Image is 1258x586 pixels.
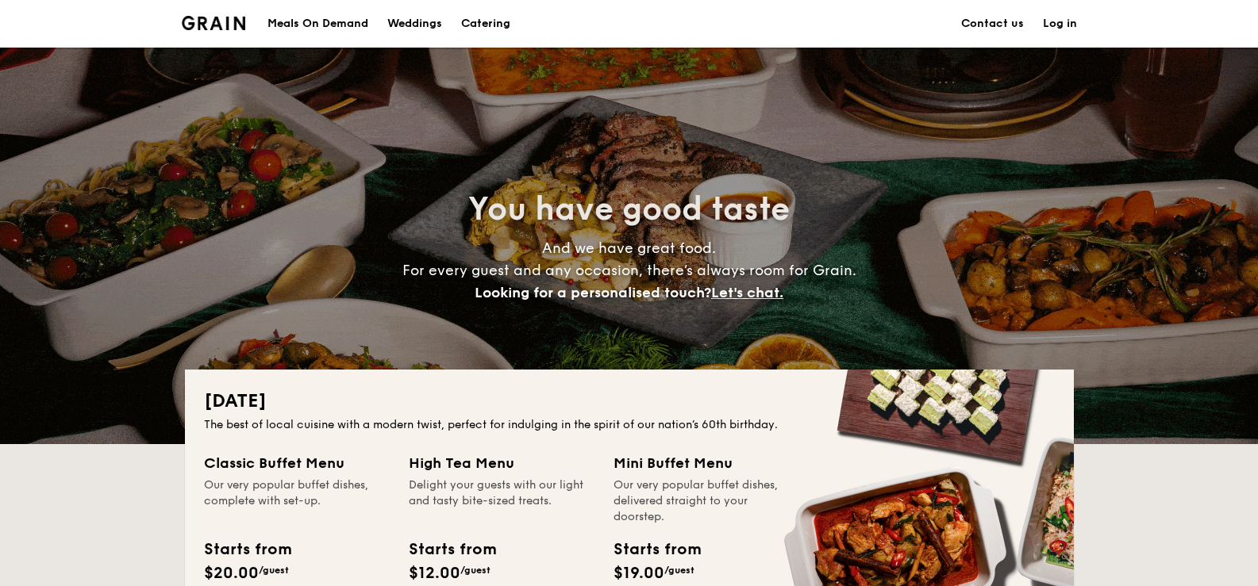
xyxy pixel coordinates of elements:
[204,417,1055,433] div: The best of local cuisine with a modern twist, perfect for indulging in the spirit of our nation’...
[614,477,799,525] div: Our very popular buffet dishes, delivered straight to your doorstep.
[204,564,259,583] span: $20.00
[468,190,790,228] span: You have good taste
[614,538,700,561] div: Starts from
[409,564,460,583] span: $12.00
[460,565,491,576] span: /guest
[182,16,246,30] img: Grain
[204,538,290,561] div: Starts from
[475,284,711,301] span: Looking for a personalised touch?
[182,16,246,30] a: Logotype
[204,389,1055,414] h2: [DATE]
[614,452,799,474] div: Mini Buffet Menu
[614,564,664,583] span: $19.00
[402,239,856,301] span: And we have great food. For every guest and any occasion, there’s always room for Grain.
[259,565,289,576] span: /guest
[664,565,694,576] span: /guest
[204,477,390,525] div: Our very popular buffet dishes, complete with set-up.
[409,538,495,561] div: Starts from
[409,477,594,525] div: Delight your guests with our light and tasty bite-sized treats.
[409,452,594,474] div: High Tea Menu
[204,452,390,474] div: Classic Buffet Menu
[711,284,783,301] span: Let's chat.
